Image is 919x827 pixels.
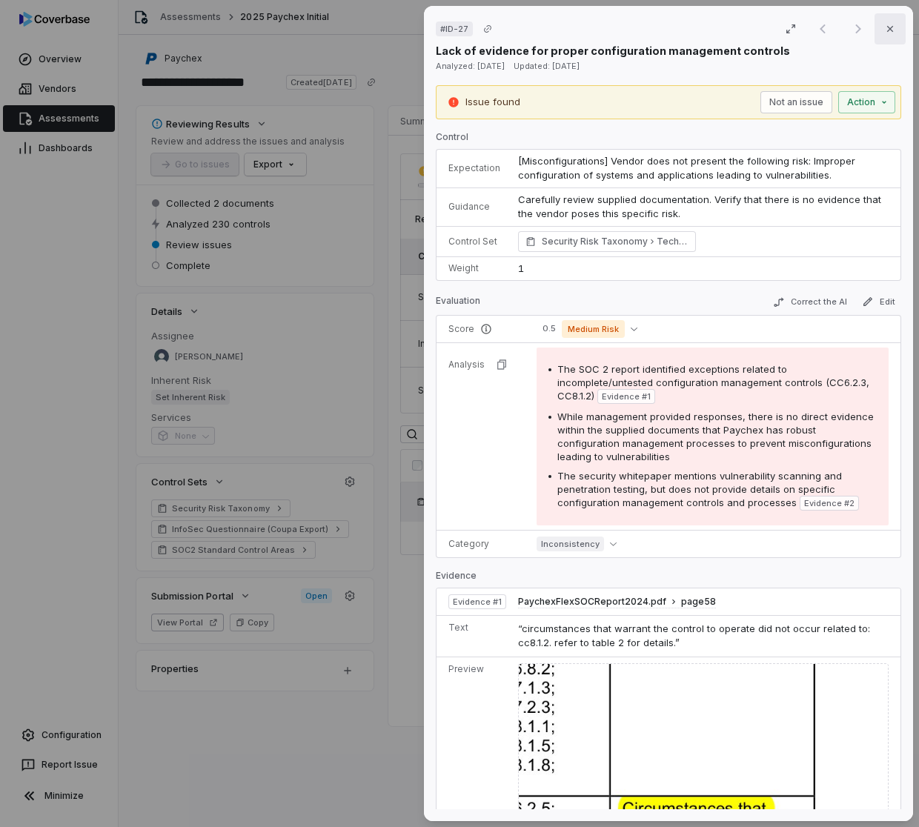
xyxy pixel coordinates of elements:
[518,155,858,182] span: [Misconfigurations] Vendor does not present the following risk: Improper configuration of systems...
[557,363,869,402] span: The SOC 2 report identified exceptions related to incomplete/untested configuration management co...
[448,201,500,213] p: Guidance
[681,596,716,608] span: page 58
[436,43,790,59] p: Lack of evidence for proper configuration management controls
[557,411,874,462] span: While management provided responses, there is no direct evidence within the supplied documents th...
[856,293,901,310] button: Edit
[767,293,853,311] button: Correct the AI
[437,615,512,657] td: Text
[518,193,889,222] p: Carefully review supplied documentation. Verify that there is no evidence that the vendor poses t...
[448,262,500,274] p: Weight
[537,320,643,338] button: 0.5Medium Risk
[602,391,651,402] span: Evidence # 1
[514,61,580,71] span: Updated: [DATE]
[804,497,855,509] span: Evidence # 2
[557,470,842,508] span: The security whitepaper mentions vulnerability scanning and penetration testing, but does not pro...
[436,570,901,588] p: Evidence
[838,91,895,113] button: Action
[518,596,716,608] button: PaychexFlexSOCReport2024.pdfpage58
[448,359,485,371] p: Analysis
[518,622,870,649] span: “circumstances that warrant the control to operate did not occur related to: cc8.1.2. refer to ta...
[474,16,501,42] button: Copy link
[760,91,832,113] button: Not an issue
[537,537,604,551] span: Inconsistency
[448,538,519,550] p: Category
[518,596,666,608] span: PaychexFlexSOCReport2024.pdf
[440,23,468,35] span: # ID-27
[448,236,500,248] p: Control Set
[518,262,524,274] span: 1
[448,162,500,174] p: Expectation
[436,61,505,71] span: Analyzed: [DATE]
[465,95,520,110] p: Issue found
[542,234,689,249] span: Security Risk Taxonomy Technical Vulnerabilities > Configuration Issues
[436,131,901,149] p: Control
[436,295,480,313] p: Evaluation
[448,323,519,335] p: Score
[562,320,625,338] span: Medium Risk
[453,596,502,608] span: Evidence # 1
